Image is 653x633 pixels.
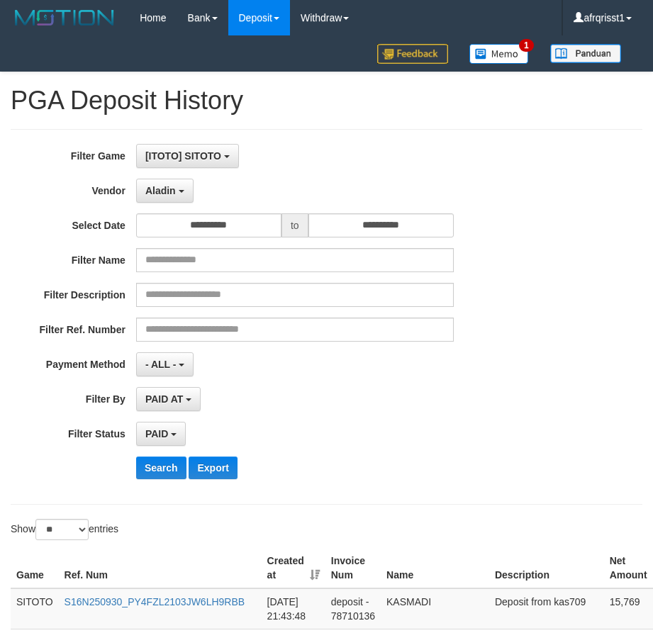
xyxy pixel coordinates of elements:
span: PAID AT [145,393,183,405]
img: Button%20Memo.svg [469,44,529,64]
button: - ALL - [136,352,194,376]
button: Search [136,456,186,479]
th: Created at: activate to sort column ascending [262,548,325,588]
label: Show entries [11,519,118,540]
img: MOTION_logo.png [11,7,118,28]
button: PAID [136,422,186,446]
button: PAID AT [136,387,201,411]
span: to [281,213,308,237]
td: Deposit from kas709 [489,588,604,629]
span: PAID [145,428,168,439]
th: Description [489,548,604,588]
th: Name [381,548,489,588]
span: - ALL - [145,359,177,370]
button: Aladin [136,179,194,203]
td: [DATE] 21:43:48 [262,588,325,629]
button: [ITOTO] SITOTO [136,144,239,168]
button: Export [189,456,237,479]
th: Invoice Num [325,548,381,588]
a: 1 [459,35,540,72]
th: Game [11,548,59,588]
span: 1 [519,39,534,52]
td: deposit - 78710136 [325,588,381,629]
th: Ref. Num [59,548,262,588]
td: KASMADI [381,588,489,629]
span: [ITOTO] SITOTO [145,150,221,162]
a: S16N250930_PY4FZL2103JW6LH9RBB [65,596,245,607]
span: Aladin [145,185,176,196]
img: panduan.png [550,44,621,63]
h1: PGA Deposit History [11,86,642,115]
select: Showentries [35,519,89,540]
img: Feedback.jpg [377,44,448,64]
